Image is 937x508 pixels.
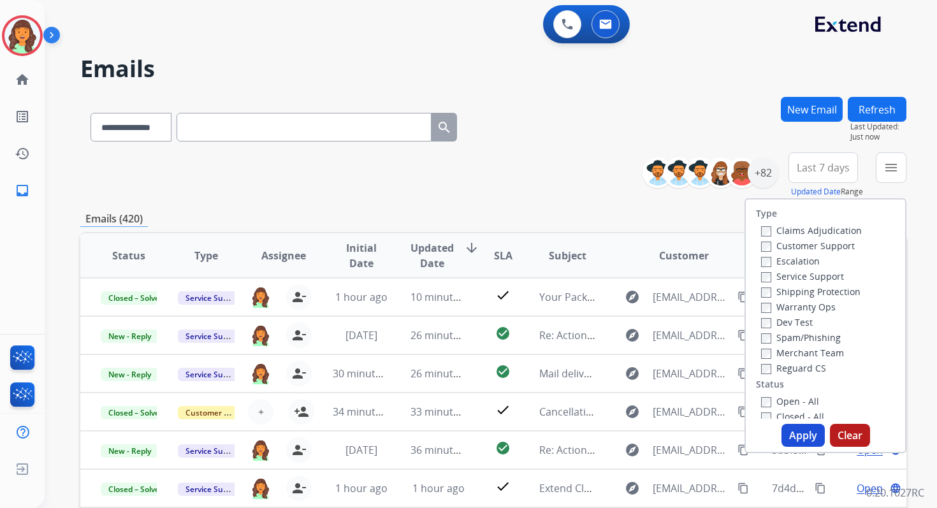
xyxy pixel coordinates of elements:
mat-icon: explore [625,366,640,381]
mat-icon: person_remove [291,442,307,458]
span: [EMAIL_ADDRESS][DOMAIN_NAME] [653,289,730,305]
span: Subject [549,248,586,263]
mat-icon: arrow_downward [464,240,479,256]
input: Closed - All [761,412,771,423]
label: Type [756,207,777,220]
label: Service Support [761,270,844,282]
span: Closed – Solved [101,291,171,305]
input: Shipping Protection [761,287,771,298]
img: agent-avatar [251,477,271,499]
img: agent-avatar [251,363,271,384]
mat-icon: home [15,72,30,87]
mat-icon: list_alt [15,109,30,124]
span: Closed – Solved [101,483,171,496]
mat-icon: content_copy [737,330,749,341]
label: Open - All [761,395,819,407]
input: Claims Adjudication [761,226,771,236]
label: Claims Adjudication [761,224,862,236]
span: [EMAIL_ADDRESS][DOMAIN_NAME] [653,404,730,419]
img: avatar [4,18,40,54]
mat-icon: content_copy [737,368,749,379]
input: Reguard CS [761,364,771,374]
mat-icon: check [495,479,511,494]
mat-icon: content_copy [815,483,826,494]
label: Shipping Protection [761,286,861,298]
span: Customer [659,248,709,263]
span: 33 minutes ago [410,405,484,419]
label: Merchant Team [761,347,844,359]
mat-icon: language [890,483,901,494]
span: [EMAIL_ADDRESS][DOMAIN_NAME] [653,442,730,458]
span: Your Package Is Coming [DATE] [539,290,688,304]
label: Status [756,378,784,391]
label: Closed - All [761,410,824,423]
span: New - Reply [101,368,159,381]
span: 1 hour ago [412,481,465,495]
mat-icon: explore [625,328,640,343]
span: Status [112,248,145,263]
span: New - Reply [101,330,159,343]
button: Apply [781,424,825,447]
mat-icon: person_remove [291,481,307,496]
button: Updated Date [791,187,841,197]
span: Service Support [178,444,251,458]
input: Spam/Phishing [761,333,771,344]
label: Customer Support [761,240,855,252]
mat-icon: content_copy [737,444,749,456]
mat-icon: content_copy [737,291,749,303]
span: 30 minutes ago [333,366,407,381]
span: Service Support [178,483,251,496]
p: 0.20.1027RC [866,485,924,500]
p: Emails (420) [80,211,148,227]
label: Spam/Phishing [761,331,841,344]
span: [EMAIL_ADDRESS][DOMAIN_NAME] [653,481,730,496]
input: Merchant Team [761,349,771,359]
span: Cancellation Request [539,405,641,419]
label: Dev Test [761,316,813,328]
span: SLA [494,248,512,263]
span: New - Reply [101,444,159,458]
mat-icon: search [437,120,452,135]
span: Mail delivery failed: returning message to sender [539,366,773,381]
button: Refresh [848,97,906,122]
img: agent-avatar [251,286,271,308]
mat-icon: check_circle [495,326,511,341]
button: Clear [830,424,870,447]
img: agent-avatar [251,324,271,346]
mat-icon: content_copy [737,406,749,417]
span: Last Updated: [850,122,906,132]
div: +82 [748,157,778,188]
mat-icon: menu [883,160,899,175]
span: [EMAIL_ADDRESS][DOMAIN_NAME] [653,366,730,381]
span: [DATE] [345,443,377,457]
mat-icon: person_add [294,404,309,419]
span: + [258,404,264,419]
span: Assignee [261,248,306,263]
mat-icon: check_circle [495,440,511,456]
mat-icon: explore [625,442,640,458]
button: Last 7 days [788,152,858,183]
span: 1 hour ago [335,481,388,495]
span: 26 minutes ago [410,366,484,381]
span: 26 minutes ago [410,328,484,342]
mat-icon: check_circle [495,364,511,379]
span: Open [857,481,883,496]
mat-icon: explore [625,404,640,419]
label: Reguard CS [761,362,826,374]
mat-icon: check [495,402,511,417]
button: New Email [781,97,843,122]
span: Initial Date [333,240,389,271]
span: [EMAIL_ADDRESS][DOMAIN_NAME] [653,328,730,343]
span: Updated Date [410,240,454,271]
label: Escalation [761,255,820,267]
input: Service Support [761,272,771,282]
mat-icon: inbox [15,183,30,198]
span: 36 minutes ago [410,443,484,457]
mat-icon: person_remove [291,289,307,305]
mat-icon: person_remove [291,366,307,381]
span: Just now [850,132,906,142]
span: Range [791,186,863,197]
span: Closed – Solved [101,406,171,419]
span: [DATE] [345,328,377,342]
span: Service Support [178,330,251,343]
